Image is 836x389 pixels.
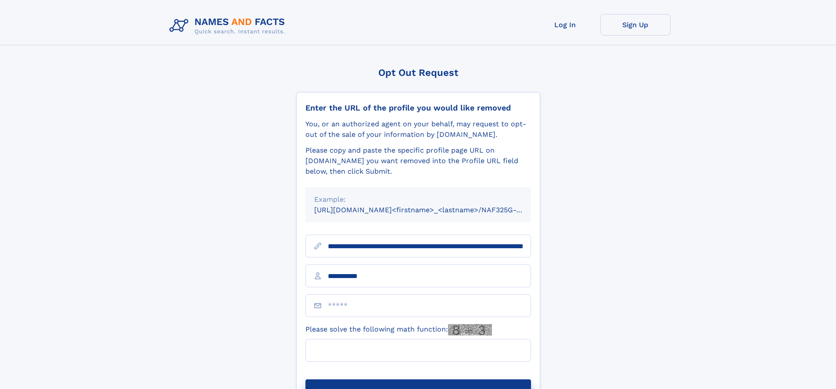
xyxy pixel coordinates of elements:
div: Example: [314,194,522,205]
a: Sign Up [600,14,671,36]
small: [URL][DOMAIN_NAME]<firstname>_<lastname>/NAF325G-xxxxxxxx [314,206,548,214]
div: Please copy and paste the specific profile page URL on [DOMAIN_NAME] you want removed into the Pr... [305,145,531,177]
div: You, or an authorized agent on your behalf, may request to opt-out of the sale of your informatio... [305,119,531,140]
img: Logo Names and Facts [166,14,292,38]
a: Log In [530,14,600,36]
div: Enter the URL of the profile you would like removed [305,103,531,113]
div: Opt Out Request [296,67,540,78]
label: Please solve the following math function: [305,324,492,335]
